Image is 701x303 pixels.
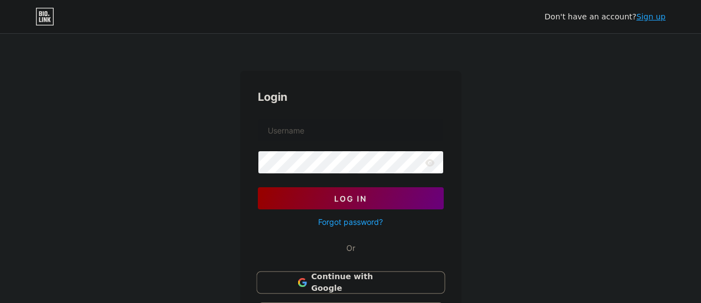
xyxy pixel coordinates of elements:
a: Continue with Google [258,271,444,294]
span: Log In [334,194,367,203]
button: Continue with Google [256,271,445,294]
div: Don't have an account? [544,11,666,23]
div: Login [258,89,444,105]
input: Username [258,119,443,141]
div: Or [346,242,355,254]
span: Continue with Google [311,271,403,295]
a: Forgot password? [318,216,383,228]
button: Log In [258,187,444,209]
a: Sign up [636,12,666,21]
